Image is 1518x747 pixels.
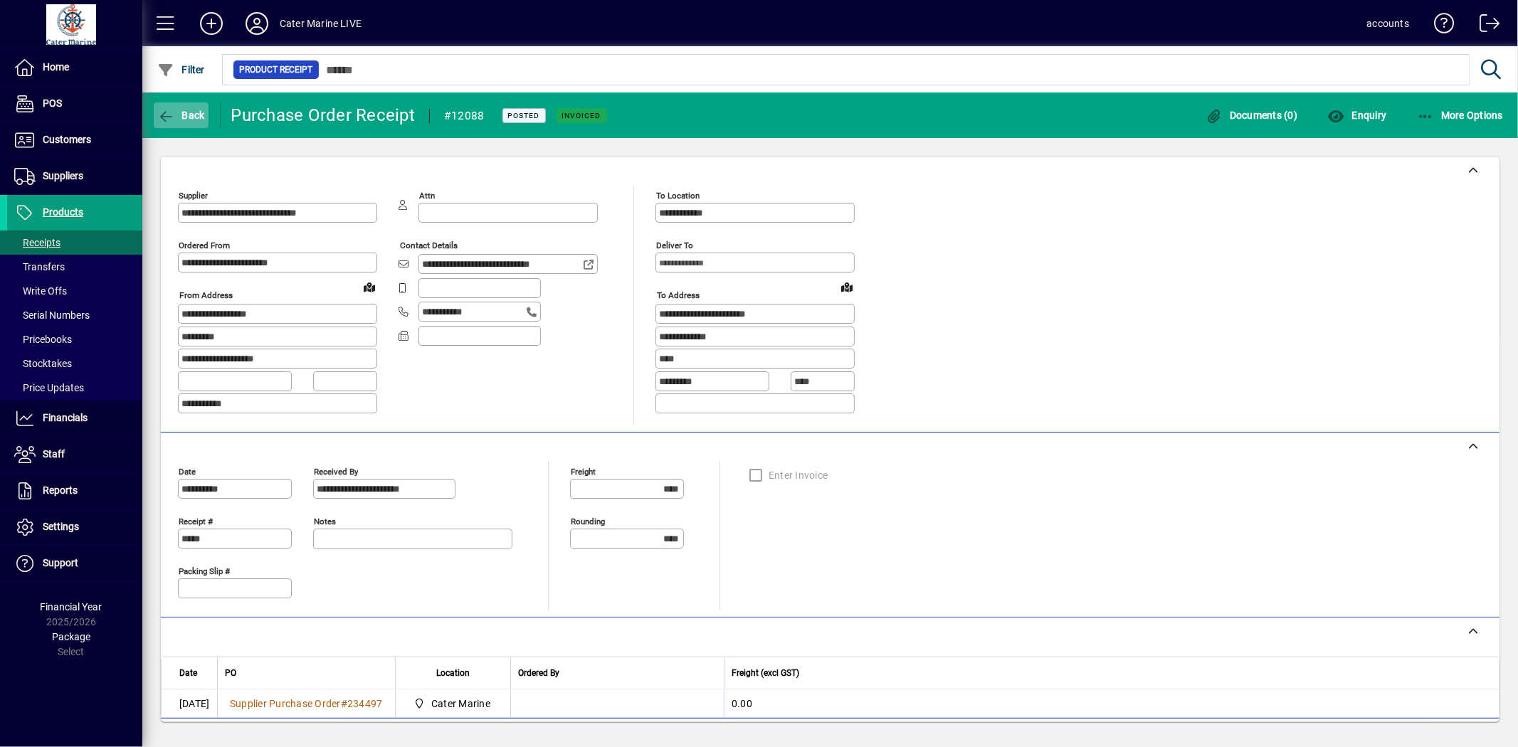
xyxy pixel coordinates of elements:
span: Staff [43,448,65,460]
span: Posted [508,111,540,120]
div: Ordered By [518,665,717,681]
span: Home [43,61,69,73]
span: Financial Year [41,601,102,613]
span: Support [43,557,78,568]
mat-label: Receipt # [179,516,213,526]
td: 0.00 [724,689,1499,718]
span: Transfers [14,261,65,272]
span: Ordered By [518,665,559,681]
span: Enquiry [1327,110,1386,121]
span: Receipts [14,237,60,248]
span: Freight (excl GST) [732,665,799,681]
span: Cater Marine [410,695,497,712]
div: accounts [1367,12,1409,35]
button: Back [154,102,209,128]
div: Cater Marine LIVE [280,12,362,35]
a: Home [7,50,142,85]
a: Support [7,546,142,581]
mat-label: Freight [571,466,596,476]
mat-label: Packing Slip # [179,566,230,576]
span: Location [436,665,470,681]
a: Stocktakes [7,351,142,376]
button: More Options [1413,102,1507,128]
a: Price Updates [7,376,142,400]
a: Reports [7,473,142,509]
span: 234497 [347,698,383,709]
mat-label: Deliver To [656,240,693,250]
span: Suppliers [43,170,83,181]
a: POS [7,86,142,122]
mat-label: Rounding [571,516,605,526]
mat-label: Supplier [179,191,208,201]
span: Customers [43,134,91,145]
a: Suppliers [7,159,142,194]
a: Logout [1469,3,1500,49]
a: Write Offs [7,279,142,303]
a: Financials [7,401,142,436]
button: Documents (0) [1202,102,1302,128]
a: View on map [836,275,858,298]
span: Date [179,665,197,681]
span: Settings [43,521,79,532]
span: Reports [43,484,78,496]
span: Price Updates [14,382,84,393]
button: Add [189,11,234,36]
span: Documents (0) [1206,110,1298,121]
a: Receipts [7,231,142,255]
span: Product Receipt [239,63,313,77]
span: Invoiced [562,111,601,120]
a: Transfers [7,255,142,279]
a: Pricebooks [7,327,142,351]
span: POS [43,97,62,109]
mat-label: Ordered from [179,240,230,250]
span: Products [43,206,83,218]
span: Stocktakes [14,358,72,369]
div: Purchase Order Receipt [231,104,416,127]
span: Package [52,631,90,642]
a: Settings [7,509,142,545]
span: Serial Numbers [14,309,90,321]
button: Enquiry [1324,102,1390,128]
mat-label: Date [179,466,196,476]
a: Serial Numbers [7,303,142,327]
span: # [341,698,347,709]
span: PO [225,665,236,681]
a: View on map [358,275,381,298]
mat-label: Received by [314,466,358,476]
div: Date [179,665,210,681]
span: Back [157,110,205,121]
div: Freight (excl GST) [732,665,1481,681]
div: PO [225,665,388,681]
app-page-header-button: Back [142,102,221,128]
span: Supplier Purchase Order [230,698,341,709]
span: More Options [1417,110,1504,121]
mat-label: Attn [419,191,435,201]
span: Cater Marine [431,696,490,711]
td: [DATE] [162,689,217,718]
button: Profile [234,11,280,36]
a: Customers [7,122,142,158]
span: Pricebooks [14,334,72,345]
a: Staff [7,437,142,472]
div: #12088 [444,105,485,127]
span: Filter [157,64,205,75]
span: Financials [43,412,88,423]
span: Write Offs [14,285,67,297]
mat-label: To location [656,191,700,201]
a: Knowledge Base [1423,3,1455,49]
button: Filter [154,57,209,83]
mat-label: Notes [314,516,336,526]
a: Supplier Purchase Order#234497 [225,696,388,711]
